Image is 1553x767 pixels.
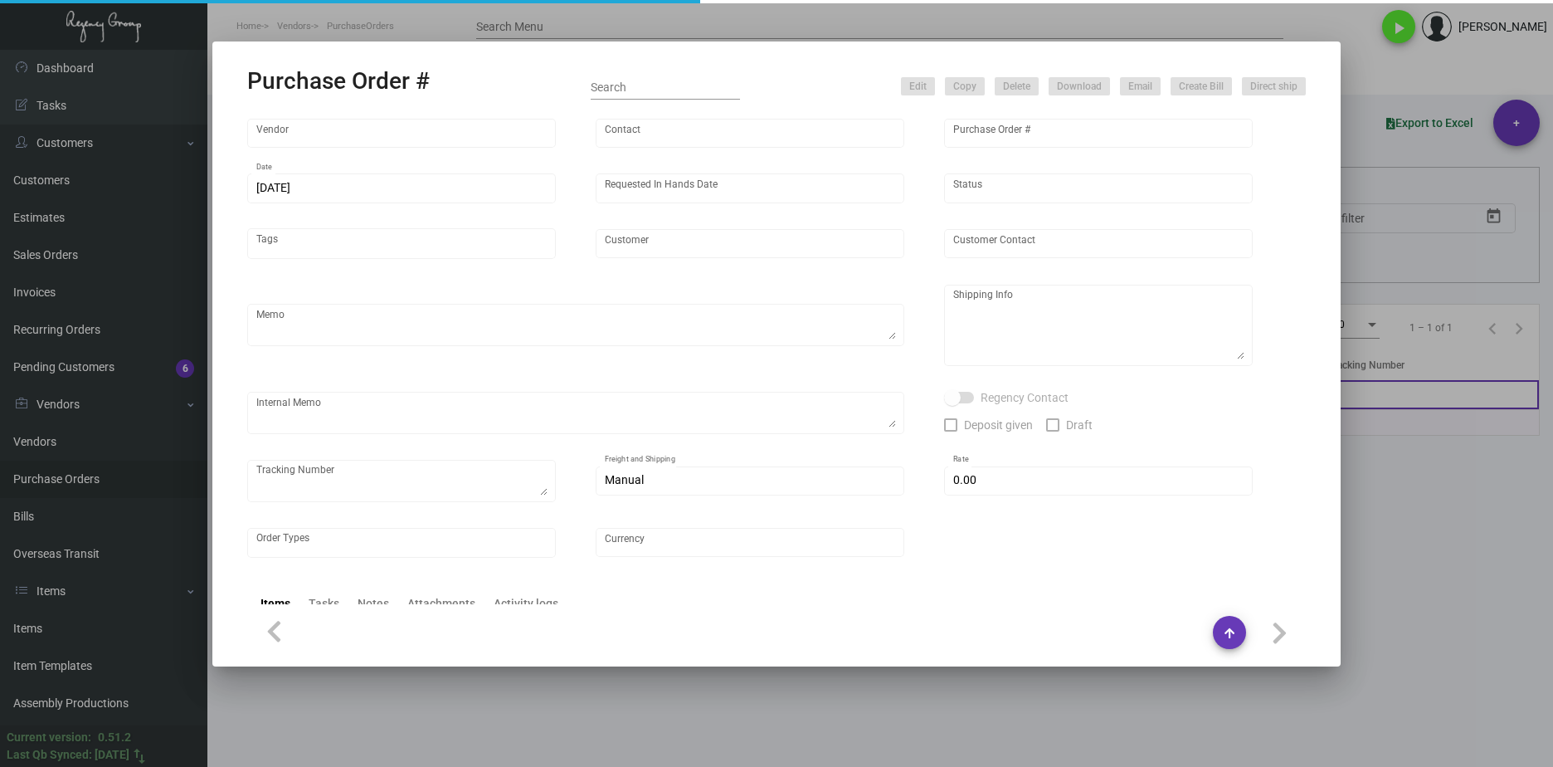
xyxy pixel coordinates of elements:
[1171,77,1232,95] button: Create Bill
[1057,80,1102,94] span: Download
[260,595,290,613] div: Items
[358,595,389,613] div: Notes
[7,729,91,746] div: Current version:
[953,80,976,94] span: Copy
[1242,77,1306,95] button: Direct ship
[309,595,339,613] div: Tasks
[494,595,558,613] div: Activity logs
[1003,80,1030,94] span: Delete
[1120,77,1161,95] button: Email
[1250,80,1297,94] span: Direct ship
[981,388,1069,408] span: Regency Contact
[1049,77,1110,95] button: Download
[7,746,129,764] div: Last Qb Synced: [DATE]
[98,729,131,746] div: 0.51.2
[945,77,985,95] button: Copy
[964,415,1033,435] span: Deposit given
[901,77,935,95] button: Edit
[407,595,475,613] div: Attachments
[1179,80,1224,94] span: Create Bill
[995,77,1039,95] button: Delete
[605,473,644,486] span: Manual
[247,67,430,95] h2: Purchase Order #
[1066,415,1093,435] span: Draft
[1128,80,1152,94] span: Email
[909,80,927,94] span: Edit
